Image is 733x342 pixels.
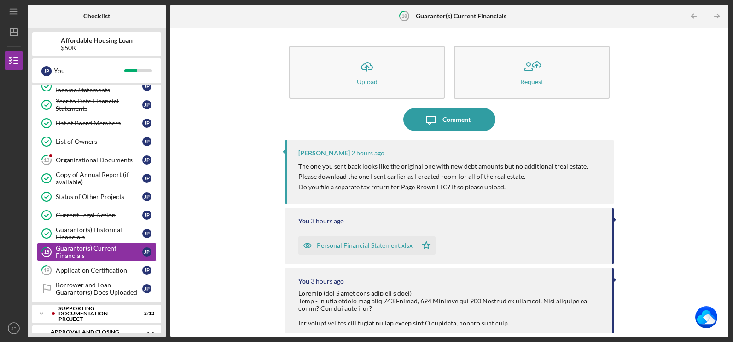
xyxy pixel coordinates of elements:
time: 2025-09-04 17:32 [311,278,344,285]
div: J P [142,174,151,183]
a: 3 Years of Balance Sheets & Income StatementsJP [37,77,157,96]
button: Upload [289,46,445,99]
button: Comment [403,108,495,131]
a: Status of Other ProjectsJP [37,188,157,206]
p: The one you sent back looks like the original one with new debt amounts but no additional treal e... [298,161,605,182]
a: List of OwnersJP [37,132,157,151]
div: Year to Date Financial Statements [56,97,142,112]
a: Current Legal ActionJP [37,206,157,224]
div: Approval and Closing Phase [51,329,131,340]
div: Guarantor(s) Historical Financials [56,226,142,241]
button: JP [5,319,23,337]
b: Checklist [83,12,110,20]
text: JP [11,326,16,331]
b: Affordable Housing Loan [61,37,133,44]
tspan: 18 [44,249,49,255]
div: Guarantor(s) Current Financials [56,245,142,259]
button: Request [454,46,610,99]
div: J P [142,247,151,256]
div: List of Owners [56,138,142,145]
div: Request [520,78,543,85]
div: Current Legal Action [56,211,142,219]
a: 13Organizational DocumentsJP [37,151,157,169]
div: You [54,63,124,79]
div: J P [142,211,151,220]
div: List of Board Members [56,120,142,127]
div: You [298,217,309,225]
a: Guarantor(s) Historical FinancialsJP [37,224,157,243]
div: $50K [61,44,133,51]
div: Comment [442,108,471,131]
div: J P [41,66,52,76]
a: Borrower and Loan Guarantor(s) Docs UploadedJP [37,279,157,298]
b: Guarantor(s) Current Financials [416,12,506,20]
div: 0 / 3 [138,331,154,337]
div: Personal Financial Statement.xlsx [317,242,413,249]
div: J P [142,100,151,109]
a: 18Guarantor(s) Current FinancialsJP [37,243,157,261]
tspan: 19 [44,268,50,274]
div: Status of Other Projects [56,193,142,200]
div: J P [142,284,151,293]
div: Organizational Documents [56,156,142,164]
button: Personal Financial Statement.xlsx [298,236,436,255]
div: You [298,278,309,285]
div: J P [142,192,151,201]
div: J P [142,266,151,275]
time: 2025-09-04 18:11 [351,149,384,157]
div: 3 Years of Balance Sheets & Income Statements [56,79,142,94]
tspan: 18 [401,13,407,19]
div: J P [142,229,151,238]
div: Application Certification [56,267,142,274]
tspan: 13 [44,157,49,163]
div: 2 / 12 [138,311,154,316]
div: J P [142,137,151,146]
div: J P [142,155,151,165]
div: J P [142,82,151,91]
div: Copy of Annual Report (if available) [56,171,142,186]
div: Borrower and Loan Guarantor(s) Docs Uploaded [56,281,142,296]
a: List of Board MembersJP [37,114,157,132]
a: Copy of Annual Report (if available)JP [37,169,157,188]
a: Year to Date Financial StatementsJP [37,96,157,114]
div: [PERSON_NAME] [298,149,350,157]
p: Do you file a separate tax return for Page Brown LLC? If so please upload. [298,182,605,192]
div: Upload [357,78,378,85]
div: J P [142,119,151,128]
time: 2025-09-04 17:34 [311,217,344,225]
div: Supporting Documentation - Project [58,306,131,322]
a: 19Application CertificationJP [37,261,157,279]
